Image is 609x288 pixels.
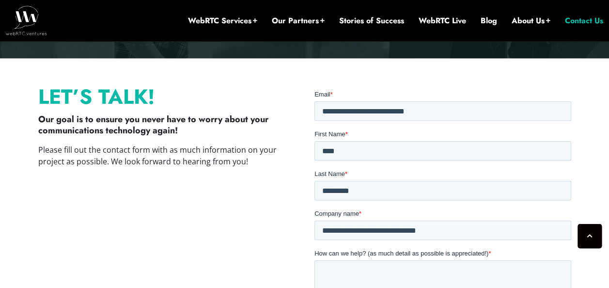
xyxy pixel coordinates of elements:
a: Our Partners [272,16,325,26]
p: Let’s Talk! [38,90,295,104]
a: WebRTC Live [419,16,466,26]
a: Contact Us [565,16,603,26]
img: WebRTC.ventures [6,6,47,35]
p: Please fill out the contact form with as much information on your project as possible. We look fo... [38,144,295,167]
a: WebRTC Services [188,16,257,26]
a: Stories of Success [339,16,404,26]
a: Blog [481,16,497,26]
p: Our goal is to ensure you never have to worry about your communications technology again! [38,114,295,137]
a: About Us [512,16,550,26]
